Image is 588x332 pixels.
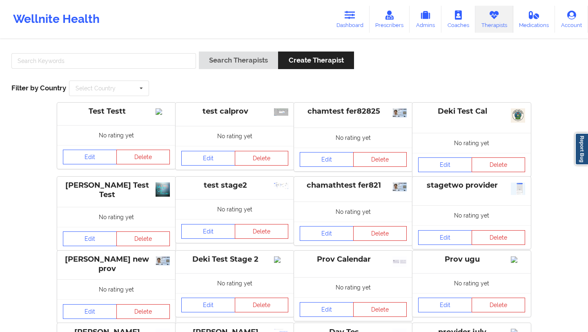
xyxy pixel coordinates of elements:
a: Therapists [475,6,513,33]
button: Delete [353,302,407,317]
div: No rating yet [412,273,531,293]
div: stagetwo provider [418,181,525,190]
img: Image%2Fplaceholer-image.png [156,108,170,115]
img: 428acc8a-6a17-44d1-85a3-7a04d5947a9b_uk-id-card-for-over-18s-2025.png [156,256,170,265]
a: Edit [181,151,235,166]
img: a67d8bfe-a8ab-46fb-aef0-11f98c4e78a9_image.png [274,108,288,116]
img: 0f137ece-d606-4226-a296-2bc08ae82df1_uk-id-card-for-over-18s-2025.png [392,108,407,117]
a: Account [555,6,588,33]
button: Delete [116,150,170,164]
div: No rating yet [412,205,531,225]
button: Delete [353,152,407,167]
div: No rating yet [57,279,176,299]
button: Delete [472,298,526,312]
a: Report Bug [575,133,588,165]
button: Delete [116,304,170,319]
a: Dashboard [330,6,370,33]
a: Admins [410,6,441,33]
a: Edit [300,152,354,167]
div: Deki Test Stage 2 [181,255,288,264]
button: Delete [353,226,407,241]
div: No rating yet [294,128,412,148]
a: Edit [300,226,354,241]
img: 3a1305f7-3668-430f-b3e5-29edcfeca581_Peer_Helper_Logo.png [511,108,525,123]
div: No rating yet [57,207,176,227]
div: [PERSON_NAME] new prov [63,255,170,274]
a: Coaches [441,6,475,33]
a: Edit [181,298,235,312]
a: Medications [513,6,555,33]
img: 76d7b68f-ab02-4e35-adef-7a648fe6c1c9_1138323_683.jpg [156,182,170,197]
input: Search Keywords [11,53,196,69]
div: test stage2 [181,181,288,190]
div: Deki Test Cal [418,107,525,116]
div: No rating yet [294,202,412,222]
div: No rating yet [176,199,294,219]
img: Image%2Fplaceholer-image.png [511,256,525,263]
a: Edit [63,150,117,164]
div: chamathtest fer821 [300,181,407,190]
img: 2e74869e-060c-4207-a07e-22e6a3218384_image_(4).png [274,182,288,189]
button: Delete [235,224,289,239]
div: No rating yet [412,133,531,153]
div: test calprov [181,107,288,116]
a: Edit [63,231,117,246]
a: Edit [181,224,235,239]
a: Edit [418,157,472,172]
button: Search Therapists [199,52,278,69]
a: Edit [300,302,354,317]
a: Edit [418,298,472,312]
div: Test Testt [63,107,170,116]
a: Edit [63,304,117,319]
div: No rating yet [294,277,412,297]
div: Select Country [76,85,116,91]
a: Prescribers [370,6,410,33]
div: No rating yet [176,273,294,293]
img: 28576bc6-4077-41d6-b18c-dd1ff481e805_idcard_placeholder_copy_10.png [392,256,407,267]
img: b9413fa4-dbee-4818-b6a1-299ceb924bff_uk-id-card-for-over-18s-2025.png [392,182,407,191]
span: Filter by Country [11,84,66,92]
button: Delete [472,230,526,245]
div: chamtest fer82825 [300,107,407,116]
div: Prov Calendar [300,255,407,264]
button: Delete [116,231,170,246]
button: Delete [235,151,289,166]
div: Prov ugu [418,255,525,264]
img: 06f8eeb2-908a-42ca-946c-ea1557f68112_Screenshot_2025-08-21_013441.png [511,182,525,195]
button: Create Therapist [278,52,354,69]
button: Delete [235,298,289,312]
div: No rating yet [57,125,176,145]
div: [PERSON_NAME] Test Test [63,181,170,200]
div: No rating yet [176,126,294,146]
a: Edit [418,230,472,245]
button: Delete [472,157,526,172]
img: Image%2Fplaceholer-image.png [274,256,288,263]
